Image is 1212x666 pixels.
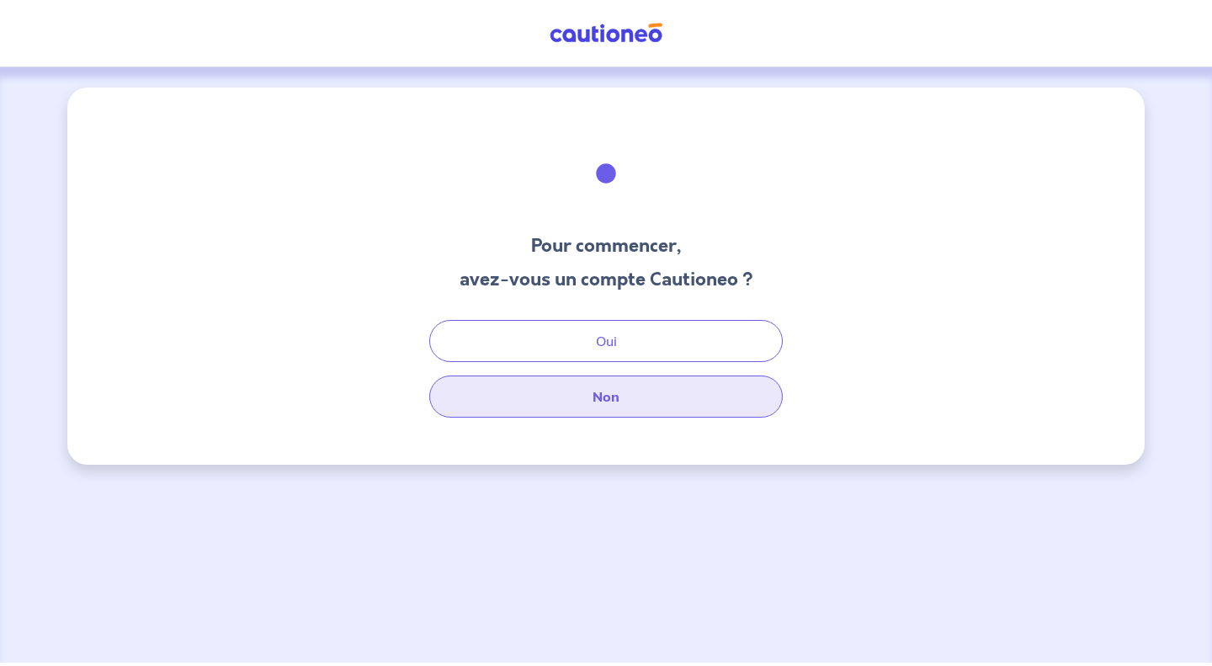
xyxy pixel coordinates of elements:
[429,376,783,418] button: Non
[561,128,651,219] img: illu_welcome.svg
[460,266,753,293] h3: avez-vous un compte Cautioneo ?
[543,23,669,44] img: Cautioneo
[429,320,783,362] button: Oui
[460,232,753,259] h3: Pour commencer,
